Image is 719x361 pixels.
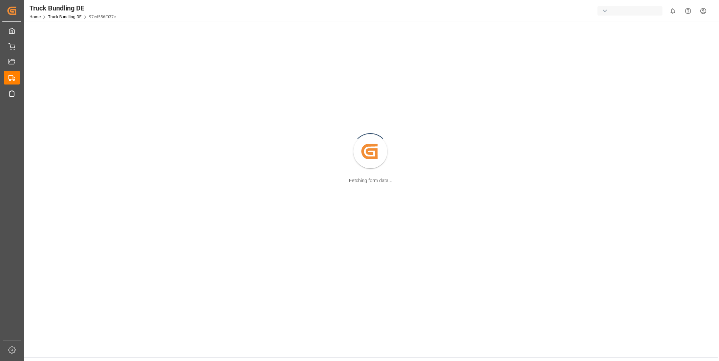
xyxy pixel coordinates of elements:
[48,15,82,19] a: Truck Bundling DE
[349,177,392,184] div: Fetching form data...
[29,15,41,19] a: Home
[665,3,680,19] button: show 0 new notifications
[680,3,696,19] button: Help Center
[29,3,116,13] div: Truck Bundling DE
